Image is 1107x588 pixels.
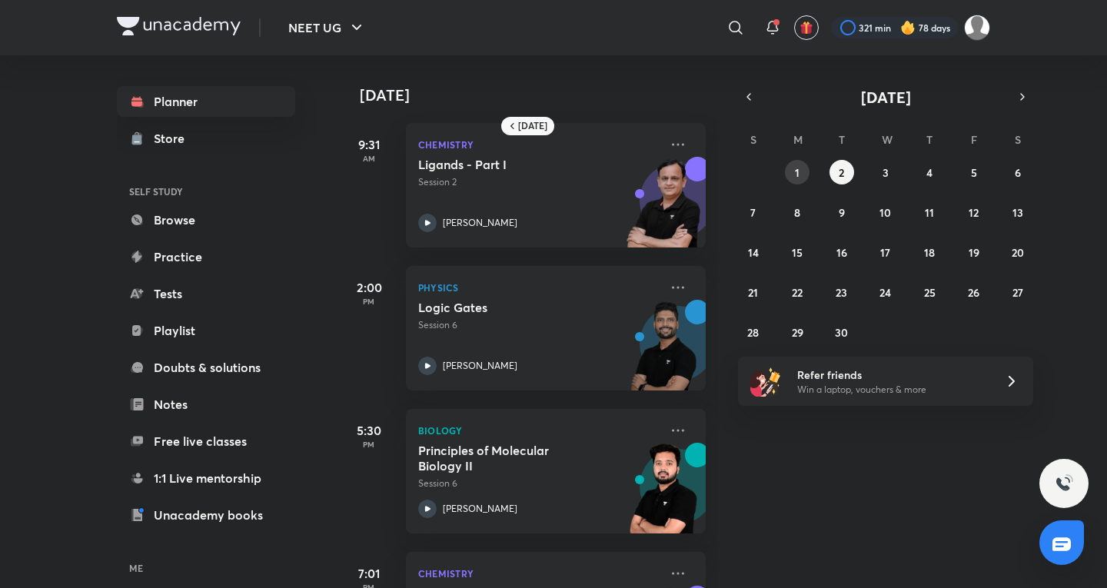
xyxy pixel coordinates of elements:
[792,245,803,260] abbr: September 15, 2025
[1012,285,1023,300] abbr: September 27, 2025
[917,280,942,304] button: September 25, 2025
[1055,474,1073,493] img: ttu
[873,160,898,184] button: September 3, 2025
[873,240,898,264] button: September 17, 2025
[861,87,911,108] span: [DATE]
[785,320,809,344] button: September 29, 2025
[829,280,854,304] button: September 23, 2025
[785,160,809,184] button: September 1, 2025
[1012,205,1023,220] abbr: September 13, 2025
[882,132,893,147] abbr: Wednesday
[1006,240,1030,264] button: September 20, 2025
[1015,165,1021,180] abbr: September 6, 2025
[117,123,295,154] a: Store
[418,300,610,315] h5: Logic Gates
[968,285,979,300] abbr: September 26, 2025
[880,245,890,260] abbr: September 17, 2025
[873,200,898,224] button: September 10, 2025
[883,165,889,180] abbr: September 3, 2025
[443,502,517,516] p: [PERSON_NAME]
[117,389,295,420] a: Notes
[443,359,517,373] p: [PERSON_NAME]
[443,216,517,230] p: [PERSON_NAME]
[117,17,241,35] img: Company Logo
[797,367,986,383] h6: Refer friends
[795,165,799,180] abbr: September 1, 2025
[879,285,891,300] abbr: September 24, 2025
[969,245,979,260] abbr: September 19, 2025
[839,132,845,147] abbr: Tuesday
[117,17,241,39] a: Company Logo
[338,154,400,163] p: AM
[418,135,660,154] p: Chemistry
[418,421,660,440] p: Biology
[117,426,295,457] a: Free live classes
[792,325,803,340] abbr: September 29, 2025
[418,564,660,583] p: Chemistry
[117,204,295,235] a: Browse
[785,280,809,304] button: September 22, 2025
[924,245,935,260] abbr: September 18, 2025
[741,200,766,224] button: September 7, 2025
[962,160,986,184] button: September 5, 2025
[621,443,706,549] img: unacademy
[879,205,891,220] abbr: September 10, 2025
[154,129,194,148] div: Store
[741,320,766,344] button: September 28, 2025
[917,240,942,264] button: September 18, 2025
[750,205,756,220] abbr: September 7, 2025
[741,280,766,304] button: September 21, 2025
[925,205,934,220] abbr: September 11, 2025
[760,86,1012,108] button: [DATE]
[962,200,986,224] button: September 12, 2025
[799,21,813,35] img: avatar
[117,86,295,117] a: Planner
[792,285,803,300] abbr: September 22, 2025
[797,383,986,397] p: Win a laptop, vouchers & more
[518,120,547,132] h6: [DATE]
[829,240,854,264] button: September 16, 2025
[418,278,660,297] p: Physics
[418,157,610,172] h5: Ligands - Part I
[924,285,936,300] abbr: September 25, 2025
[917,160,942,184] button: September 4, 2025
[969,205,979,220] abbr: September 12, 2025
[418,175,660,189] p: Session 2
[971,165,977,180] abbr: September 5, 2025
[117,315,295,346] a: Playlist
[418,318,660,332] p: Session 6
[836,285,847,300] abbr: September 23, 2025
[962,280,986,304] button: September 26, 2025
[360,86,721,105] h4: [DATE]
[836,245,847,260] abbr: September 16, 2025
[1006,280,1030,304] button: September 27, 2025
[338,135,400,154] h5: 9:31
[338,421,400,440] h5: 5:30
[621,300,706,406] img: unacademy
[785,200,809,224] button: September 8, 2025
[1006,200,1030,224] button: September 13, 2025
[338,278,400,297] h5: 2:00
[338,297,400,306] p: PM
[1012,245,1024,260] abbr: September 20, 2025
[338,564,400,583] h5: 7:01
[926,165,932,180] abbr: September 4, 2025
[1015,132,1021,147] abbr: Saturday
[964,15,990,41] img: Kushagra Singh
[917,200,942,224] button: September 11, 2025
[1006,160,1030,184] button: September 6, 2025
[962,240,986,264] button: September 19, 2025
[839,165,844,180] abbr: September 2, 2025
[418,443,610,473] h5: Principles of Molecular Biology II
[829,320,854,344] button: September 30, 2025
[750,132,756,147] abbr: Sunday
[117,500,295,530] a: Unacademy books
[117,352,295,383] a: Doubts & solutions
[829,200,854,224] button: September 9, 2025
[835,325,848,340] abbr: September 30, 2025
[117,178,295,204] h6: SELF STUDY
[750,366,781,397] img: referral
[741,240,766,264] button: September 14, 2025
[785,240,809,264] button: September 15, 2025
[794,15,819,40] button: avatar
